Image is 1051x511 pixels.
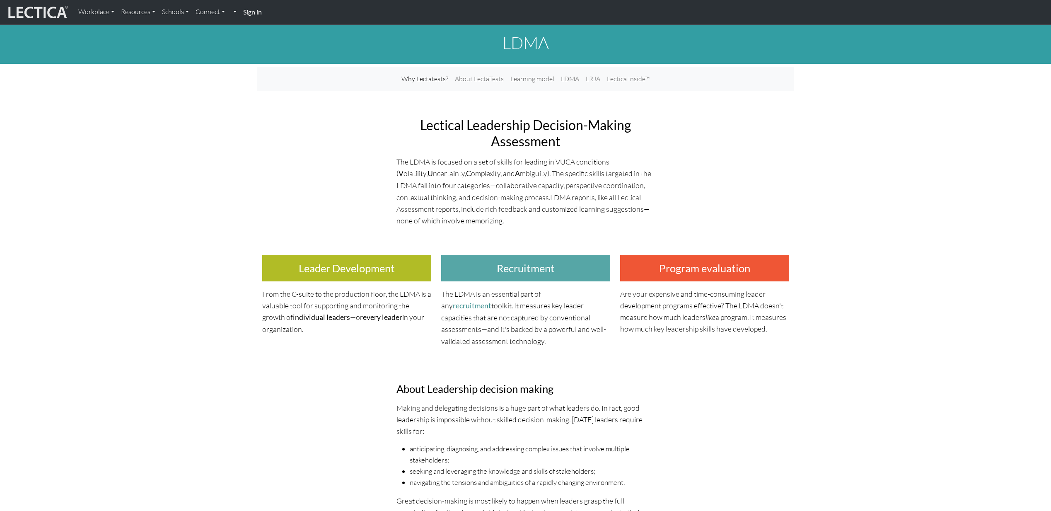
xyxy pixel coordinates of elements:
strong: A [515,169,520,178]
a: Resources [118,3,159,21]
a: Learning model [507,70,558,87]
strong: C [466,169,471,178]
a: LRJA [582,70,604,87]
a: Why Lectatests? [398,70,452,87]
h3: Program evaluation [620,255,789,281]
a: LDMA [558,70,582,87]
img: lecticalive [6,5,68,20]
p: From the C-suite to the production floor, the LDMA is a valuable tool for supporting and monitori... [262,288,431,335]
h1: LDMA [257,33,794,53]
a: recruitment [453,301,491,310]
a: Workplace [75,3,118,21]
li: seeking and leveraging the knowledge and skills of stakeholders; [410,466,655,477]
p: Making and delegating decisions is a huge part of what leaders do. In fact, good leadership is im... [396,402,655,437]
p: The LDMA is an essential part of any toolkit. It measures key leader capacities that are not capt... [441,288,610,347]
li: anticipating, diagnosing, and addressing complex issues that involve multiple stakeholders; [410,443,655,466]
strong: Sign in [243,8,262,16]
strong: individual leaders [293,313,350,322]
p: The LDMA is focused on a set of skills for leading in VUCA conditions ( olatility, ncertainty, om... [396,156,655,226]
a: About LectaTests [452,70,507,87]
strong: V [399,169,403,178]
a: Schools [159,3,192,21]
h2: Lectical Leadership Decision-Making Assessment [396,117,655,149]
h3: Recruitment [441,255,610,281]
a: Sign in [240,3,265,21]
h3: About Leadership decision making [396,383,655,395]
strong: U [428,169,433,178]
li: navigating the tensions and ambiguities of a rapidly changing environment. [410,477,655,488]
strong: every leader [363,313,402,322]
p: Are your expensive and time-consuming leader development programs effective? The LDMA doesn't mea... [620,288,789,335]
a: Connect [192,3,228,21]
i: like [705,312,715,322]
h3: Leader Development [262,255,431,281]
a: Lectica Inside™ [604,70,653,87]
